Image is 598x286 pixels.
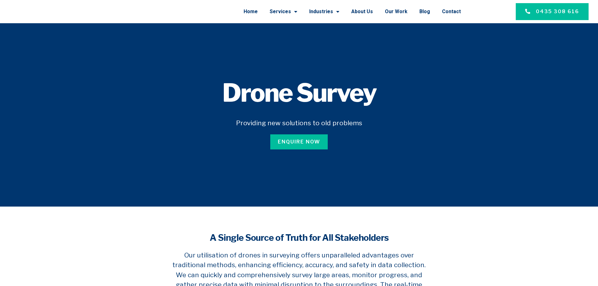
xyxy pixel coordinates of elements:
nav: Menu [102,3,461,20]
a: Enquire Now [270,134,328,149]
a: Blog [419,3,430,20]
a: About Us [351,3,373,20]
a: Home [244,3,258,20]
span: 0435 308 616 [536,8,579,15]
a: Services [270,3,297,20]
a: 0435 308 616 [516,3,589,20]
h4: A Single Source of Truth for All Stakeholders [170,232,428,244]
a: Our Work [385,3,407,20]
h1: Drone Survey [111,80,487,105]
a: Industries [309,3,339,20]
img: Final-Logo copy [19,5,84,19]
h5: Providing new solutions to old problems [111,118,487,128]
span: Enquire Now [278,138,320,146]
a: Contact [442,3,461,20]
